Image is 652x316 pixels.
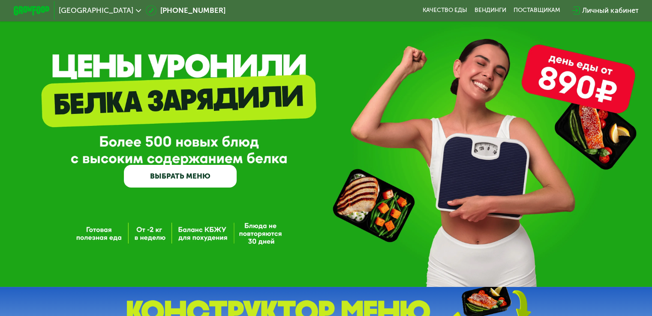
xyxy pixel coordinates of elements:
[423,7,467,14] a: Качество еды
[514,7,560,14] div: поставщикам
[475,7,506,14] a: Вендинги
[124,165,237,188] a: ВЫБРАТЬ МЕНЮ
[59,7,133,14] span: [GEOGRAPHIC_DATA]
[582,5,638,16] div: Личный кабинет
[146,5,225,16] a: [PHONE_NUMBER]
